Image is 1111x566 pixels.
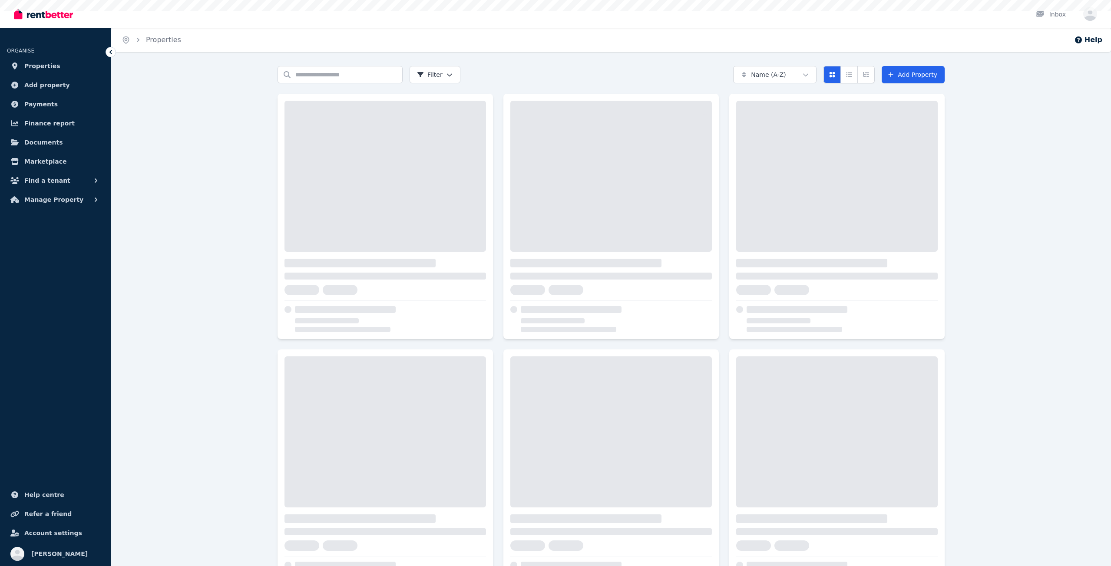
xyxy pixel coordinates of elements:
[840,66,858,83] button: Compact list view
[146,36,181,44] a: Properties
[24,175,70,186] span: Find a tenant
[111,28,192,52] nav: Breadcrumb
[7,95,104,113] a: Payments
[24,156,66,167] span: Marketplace
[24,61,60,71] span: Properties
[417,70,443,79] span: Filter
[882,66,945,83] a: Add Property
[24,509,72,519] span: Refer a friend
[24,99,58,109] span: Payments
[751,70,786,79] span: Name (A-Z)
[31,549,88,559] span: [PERSON_NAME]
[7,134,104,151] a: Documents
[7,57,104,75] a: Properties
[7,48,34,54] span: ORGANISE
[857,66,875,83] button: Expanded list view
[7,172,104,189] button: Find a tenant
[733,66,817,83] button: Name (A-Z)
[1035,10,1066,19] div: Inbox
[7,191,104,208] button: Manage Property
[24,528,82,538] span: Account settings
[410,66,460,83] button: Filter
[823,66,841,83] button: Card view
[7,76,104,94] a: Add property
[7,486,104,503] a: Help centre
[7,524,104,542] a: Account settings
[24,137,63,148] span: Documents
[24,80,70,90] span: Add property
[24,118,75,128] span: Finance report
[1074,35,1102,45] button: Help
[14,7,73,20] img: RentBetter
[7,115,104,132] a: Finance report
[24,490,64,500] span: Help centre
[24,194,83,205] span: Manage Property
[7,153,104,170] a: Marketplace
[823,66,875,83] div: View options
[7,505,104,523] a: Refer a friend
